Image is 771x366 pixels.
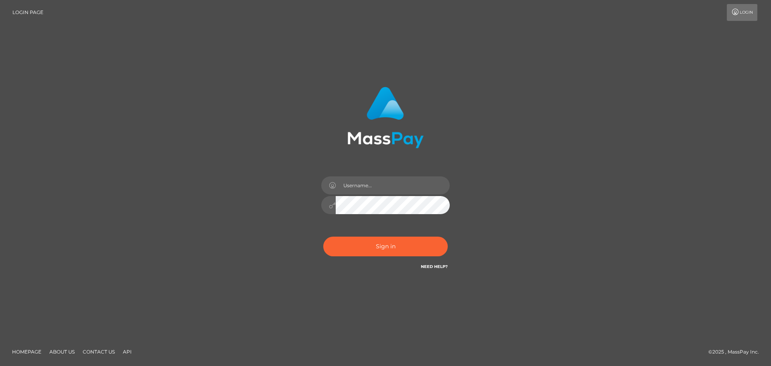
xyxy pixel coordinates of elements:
div: © 2025 , MassPay Inc. [708,348,765,356]
button: Sign in [323,237,448,256]
a: Contact Us [80,346,118,358]
a: Login [727,4,757,21]
a: About Us [46,346,78,358]
img: MassPay Login [347,87,424,148]
a: API [120,346,135,358]
a: Login Page [12,4,43,21]
a: Homepage [9,346,45,358]
input: Username... [336,176,450,194]
a: Need Help? [421,264,448,269]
